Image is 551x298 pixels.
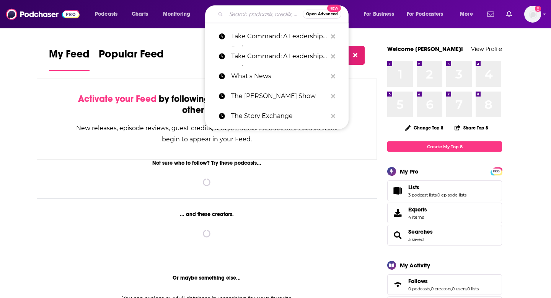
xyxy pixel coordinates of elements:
img: User Profile [524,6,541,23]
button: Share Top 8 [454,120,489,135]
div: ... and these creators. [37,211,377,218]
a: Searches [390,230,405,241]
span: , [437,192,437,198]
span: Lists [408,184,419,191]
span: For Business [364,9,394,20]
a: PRO [492,168,501,174]
a: 0 users [452,286,466,291]
a: Lists [390,185,405,196]
span: New [327,5,341,12]
a: View Profile [471,45,502,52]
p: The Story Exchange [231,106,327,126]
svg: Add a profile image [535,6,541,12]
div: Or maybe something else... [37,275,377,281]
p: What's News [231,66,327,86]
span: More [460,9,473,20]
a: 3 saved [408,237,424,242]
button: open menu [455,8,483,20]
a: What's News [205,66,349,86]
span: Podcasts [95,9,117,20]
span: Logged in as PTEPR25 [524,6,541,23]
div: My Activity [400,262,430,269]
a: Show notifications dropdown [484,8,497,21]
p: Take Command: A Leadership Podcast [231,46,327,66]
div: My Pro [400,168,419,175]
a: Searches [408,228,433,235]
a: 0 episode lists [437,192,466,198]
a: Popular Feed [99,47,164,71]
a: The Story Exchange [205,106,349,126]
span: 4 items [408,214,427,220]
a: 0 creators [431,286,451,291]
a: Exports [387,203,502,223]
p: The Terri Cole Show [231,86,327,106]
button: open menu [90,8,127,20]
button: open menu [402,8,455,20]
a: The [PERSON_NAME] Show [205,86,349,106]
span: , [430,286,431,291]
a: 0 lists [467,286,479,291]
a: Show notifications dropdown [503,8,515,21]
span: , [451,286,452,291]
span: Lists [387,180,502,201]
a: Follows [408,278,479,285]
div: by following Podcasts, Creators, Lists, and other Users! [75,93,338,116]
span: Monitoring [163,9,190,20]
a: Charts [127,8,153,20]
button: open menu [359,8,404,20]
a: 0 podcasts [408,286,430,291]
button: Show profile menu [524,6,541,23]
span: Open Advanced [306,12,338,16]
button: Change Top 8 [401,123,448,133]
span: Popular Feed [99,47,164,65]
div: Search podcasts, credits, & more... [212,5,356,23]
span: For Podcasters [407,9,443,20]
a: 3 podcast lists [408,192,437,198]
a: Lists [408,184,466,191]
a: Create My Top 8 [387,141,502,152]
div: New releases, episode reviews, guest credits, and personalized recommendations will begin to appe... [75,123,338,145]
button: Open AdvancedNew [303,10,341,19]
a: My Feed [49,47,90,71]
span: Charts [132,9,148,20]
a: Welcome [PERSON_NAME]! [387,45,463,52]
button: open menu [158,8,200,20]
span: Exports [408,206,427,213]
a: Take Command: A Leadership Podcast [205,46,349,66]
span: Follows [408,278,428,285]
span: , [466,286,467,291]
a: Follows [390,279,405,290]
span: Exports [390,208,405,218]
p: Take Command: A Leadership Podcast [231,26,327,46]
input: Search podcasts, credits, & more... [226,8,303,20]
a: Take Command: A Leadership Podcast [205,26,349,46]
span: My Feed [49,47,90,65]
span: Activate your Feed [78,93,156,105]
span: Searches [387,225,502,246]
div: Not sure who to follow? Try these podcasts... [37,160,377,166]
img: Podchaser - Follow, Share and Rate Podcasts [6,7,80,21]
span: Follows [387,274,502,295]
